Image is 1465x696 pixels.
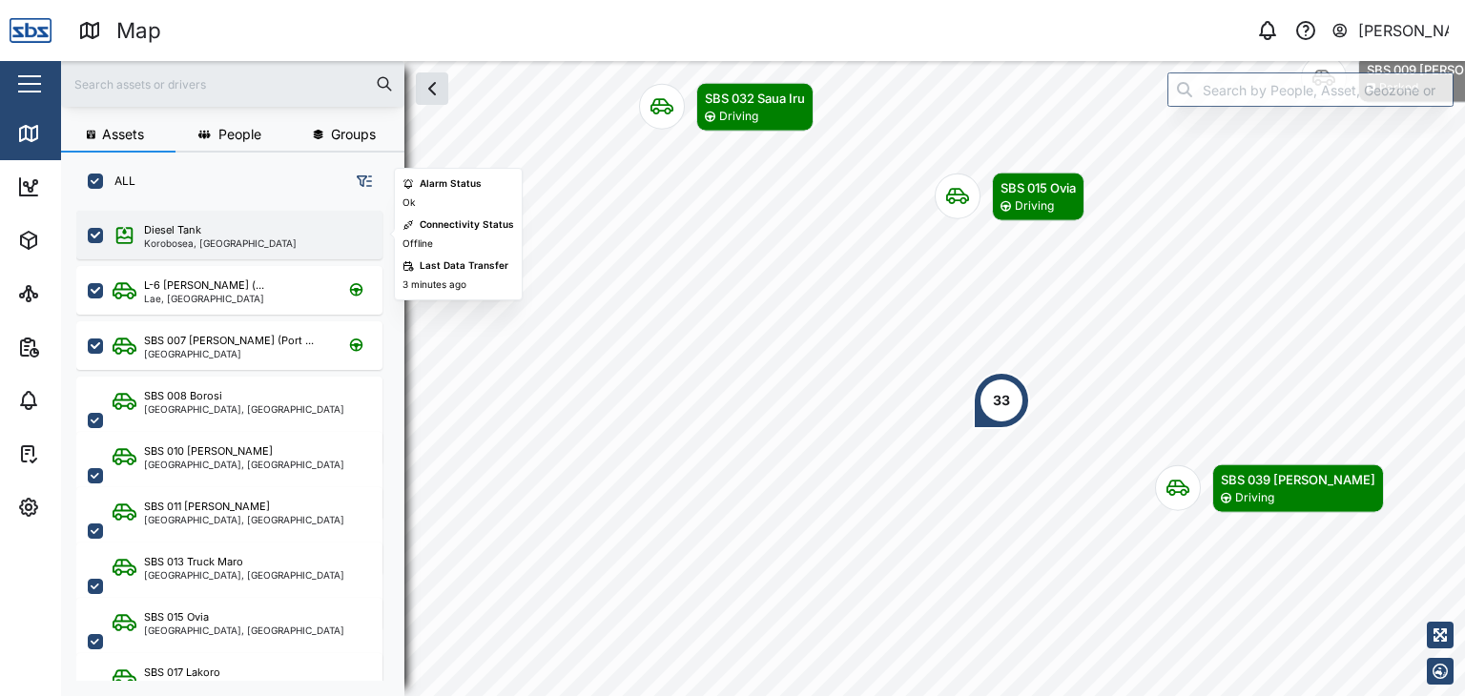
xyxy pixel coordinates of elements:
[973,372,1030,429] div: Map marker
[50,337,114,358] div: Reports
[144,515,344,524] div: [GEOGRAPHIC_DATA], [GEOGRAPHIC_DATA]
[402,277,466,293] div: 3 minutes ago
[1221,470,1375,489] div: SBS 039 [PERSON_NAME]
[402,236,433,252] div: Offline
[218,128,261,141] span: People
[639,83,814,132] div: Map marker
[402,195,415,211] div: Ok
[50,497,117,518] div: Settings
[144,238,297,248] div: Korobosea, [GEOGRAPHIC_DATA]
[1015,197,1054,215] div: Driving
[420,176,482,192] div: Alarm Status
[1001,178,1076,197] div: SBS 015 Ovia
[144,665,220,681] div: SBS 017 Lakoro
[102,128,144,141] span: Assets
[1235,489,1274,507] div: Driving
[1155,464,1384,513] div: Map marker
[50,390,109,411] div: Alarms
[1331,17,1450,44] button: [PERSON_NAME]
[144,609,209,625] div: SBS 015 Ovia
[1358,19,1450,43] div: [PERSON_NAME]
[935,173,1084,221] div: Map marker
[144,277,264,294] div: L-6 [PERSON_NAME] (...
[993,390,1010,411] div: 33
[144,222,201,238] div: Diesel Tank
[144,499,270,515] div: SBS 011 [PERSON_NAME]
[50,123,93,144] div: Map
[331,128,376,141] span: Groups
[144,625,344,635] div: [GEOGRAPHIC_DATA], [GEOGRAPHIC_DATA]
[50,176,135,197] div: Dashboard
[705,89,805,108] div: SBS 032 Saua Iru
[50,230,109,251] div: Assets
[144,570,344,580] div: [GEOGRAPHIC_DATA], [GEOGRAPHIC_DATA]
[72,70,393,98] input: Search assets or drivers
[1167,72,1454,107] input: Search by People, Asset, Geozone or Place
[420,217,514,233] div: Connectivity Status
[144,294,264,303] div: Lae, [GEOGRAPHIC_DATA]
[144,349,314,358] div: [GEOGRAPHIC_DATA]
[61,61,1465,696] canvas: Map
[144,404,344,414] div: [GEOGRAPHIC_DATA], [GEOGRAPHIC_DATA]
[76,204,403,681] div: grid
[420,258,508,274] div: Last Data Transfer
[50,283,95,304] div: Sites
[116,14,161,48] div: Map
[50,443,102,464] div: Tasks
[144,554,243,570] div: SBS 013 Truck Maro
[719,108,758,126] div: Driving
[10,10,52,51] img: Main Logo
[103,174,135,189] label: ALL
[144,333,314,349] div: SBS 007 [PERSON_NAME] (Port ...
[144,443,273,460] div: SBS 010 [PERSON_NAME]
[144,460,344,469] div: [GEOGRAPHIC_DATA], [GEOGRAPHIC_DATA]
[144,388,222,404] div: SBS 008 Borosi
